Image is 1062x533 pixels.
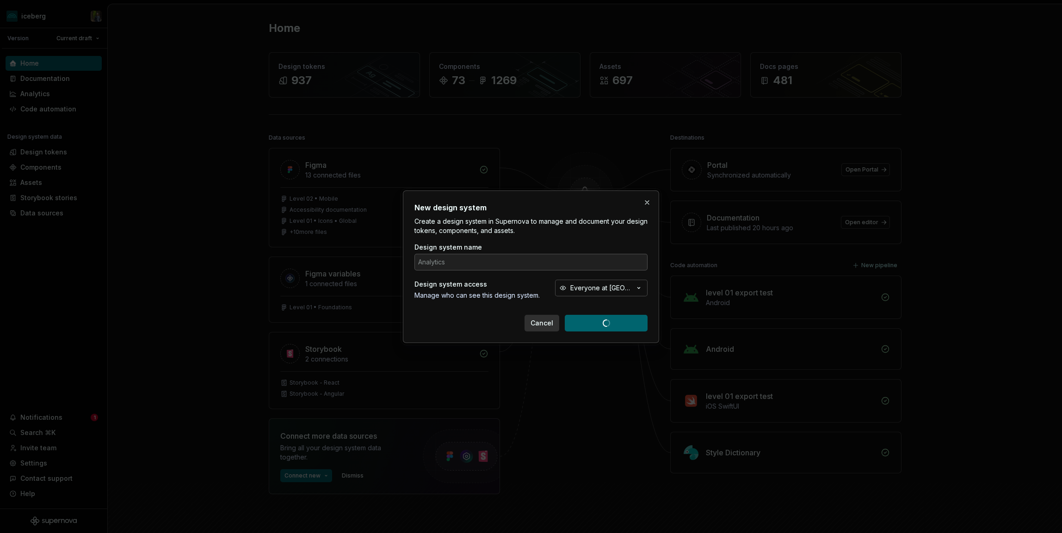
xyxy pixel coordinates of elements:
button: Everyone at [GEOGRAPHIC_DATA] [555,280,648,296]
label: Design system name [414,243,482,252]
label: Design system access [414,280,487,289]
span: Cancel [531,319,553,328]
span: Manage who can see this design system. [414,291,546,300]
button: Cancel [525,315,559,331]
div: Everyone at [GEOGRAPHIC_DATA] [570,283,634,293]
h2: New design system [414,202,648,213]
p: Create a design system in Supernova to manage and document your design tokens, components, and as... [414,217,648,235]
